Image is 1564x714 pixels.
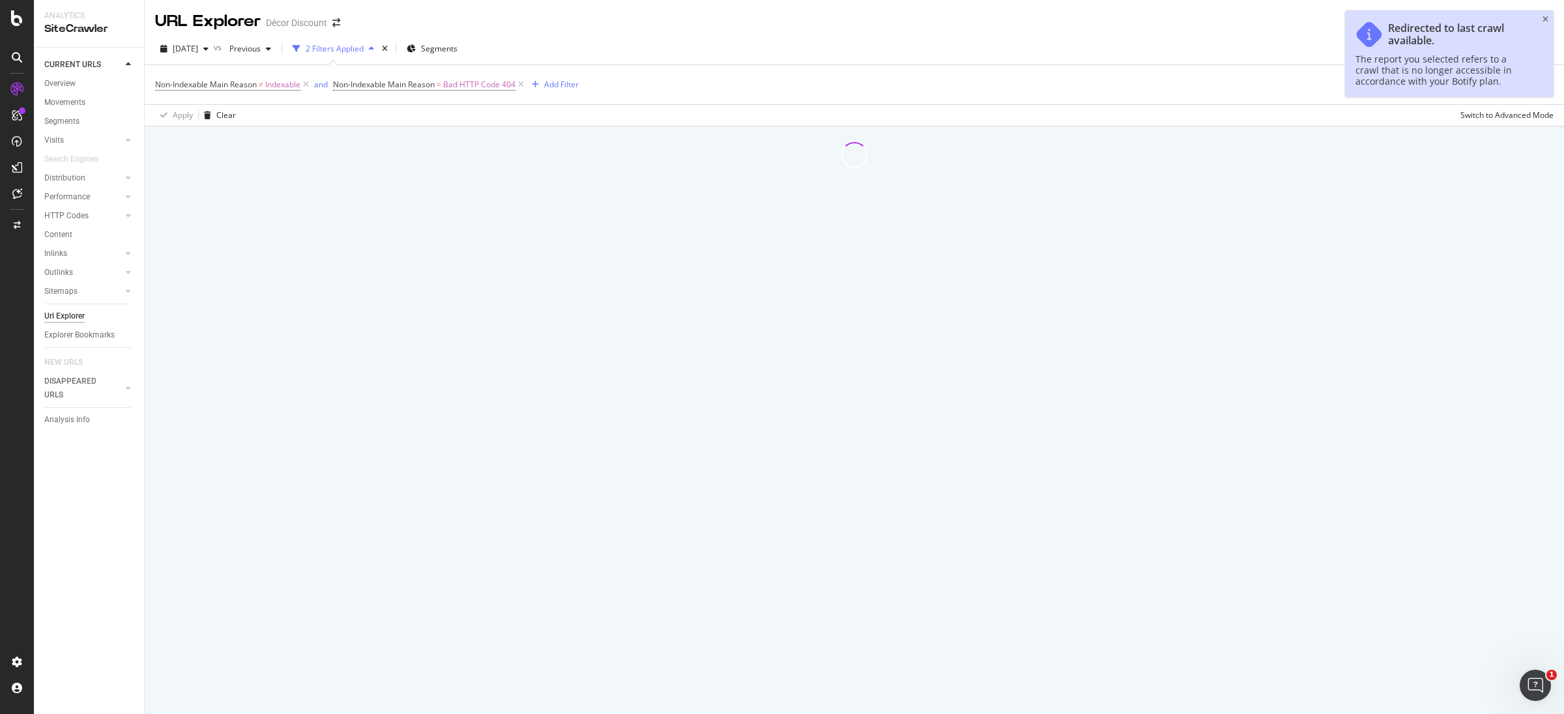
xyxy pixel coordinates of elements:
div: Switch to Advanced Mode [1460,109,1554,121]
div: Analysis Info [44,413,90,427]
a: HTTP Codes [44,209,122,223]
span: ≠ [259,79,263,90]
img: logo_orange.svg [21,21,31,31]
a: Content [44,228,135,242]
div: arrow-right-arrow-left [332,18,340,27]
a: Sitemaps [44,285,122,298]
div: Overview [44,77,76,91]
a: Explorer Bookmarks [44,328,135,342]
button: Segments [401,38,463,59]
div: Domaine: [DOMAIN_NAME] [34,34,147,44]
a: DISAPPEARED URLS [44,375,122,402]
div: Clear [216,109,236,121]
div: Domaine [68,77,100,85]
div: Segments [44,115,80,128]
span: Non-Indexable Main Reason [155,79,257,90]
iframe: Intercom live chat [1520,670,1551,701]
a: Analysis Info [44,413,135,427]
div: 2 Filters Applied [306,43,364,54]
div: Explorer Bookmarks [44,328,115,342]
img: tab_keywords_by_traffic_grey.svg [150,76,160,86]
button: Previous [224,38,276,59]
div: DISAPPEARED URLS [44,375,110,402]
div: times [379,42,390,55]
a: Distribution [44,171,122,185]
a: Inlinks [44,247,122,261]
span: = [437,79,441,90]
span: 1 [1546,670,1557,680]
span: Segments [421,43,457,54]
button: Clear [199,105,236,126]
span: 2025 Sep. 28th [173,43,198,54]
button: Switch to Advanced Mode [1455,105,1554,126]
button: 2 Filters Applied [287,38,379,59]
div: close toast [1542,16,1548,23]
button: Add Filter [527,77,579,93]
div: The report you selected refers to a crawl that is no longer accessible in accordance with your Bo... [1355,53,1530,87]
div: Analytics [44,10,134,21]
div: Url Explorer [44,309,85,323]
a: Segments [44,115,135,128]
a: Overview [44,77,135,91]
div: Movements [44,96,85,109]
div: SiteCrawler [44,21,134,36]
img: tab_domain_overview_orange.svg [54,76,65,86]
a: Movements [44,96,135,109]
div: Content [44,228,72,242]
a: NEW URLS [44,356,96,369]
div: Search Engines [44,152,98,166]
div: URL Explorer [155,10,261,33]
button: and [314,78,328,91]
div: Décor Discount [266,16,327,29]
a: Url Explorer [44,309,135,323]
a: Performance [44,190,122,204]
div: Add Filter [544,79,579,90]
div: CURRENT URLS [44,58,101,72]
div: Inlinks [44,247,67,261]
span: Previous [224,43,261,54]
button: [DATE] [155,38,214,59]
div: Visits [44,134,64,147]
span: Bad HTTP Code 404 [443,76,515,94]
img: website_grey.svg [21,34,31,44]
div: and [314,79,328,90]
span: Indexable [265,76,300,94]
div: Distribution [44,171,85,185]
div: Redirected to last crawl available. [1388,22,1530,47]
a: Outlinks [44,266,122,279]
div: Apply [173,109,193,121]
span: vs [214,42,224,53]
div: Sitemaps [44,285,78,298]
div: NEW URLS [44,356,83,369]
a: CURRENT URLS [44,58,122,72]
div: v 4.0.25 [36,21,64,31]
div: HTTP Codes [44,209,89,223]
div: Outlinks [44,266,73,279]
div: Performance [44,190,90,204]
div: Mots-clés [164,77,197,85]
span: Non-Indexable Main Reason [333,79,435,90]
a: Search Engines [44,152,111,166]
button: Apply [155,105,193,126]
a: Visits [44,134,122,147]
